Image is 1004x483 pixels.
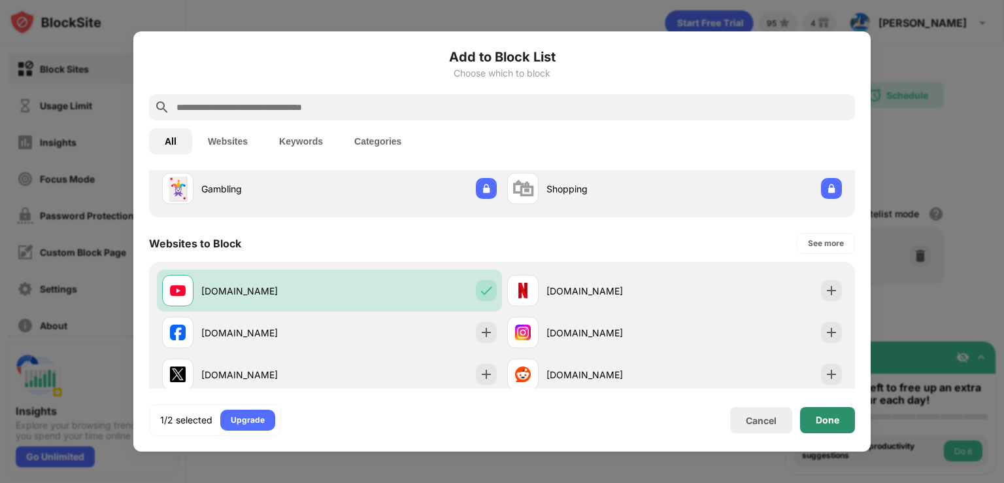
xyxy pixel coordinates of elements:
[149,128,192,154] button: All
[149,68,855,79] div: Choose which to block
[515,325,531,340] img: favicons
[149,47,855,67] h6: Add to Block List
[339,128,417,154] button: Categories
[170,367,186,382] img: favicons
[816,415,839,425] div: Done
[546,182,675,196] div: Shopping
[170,283,186,298] img: favicons
[154,99,170,115] img: search.svg
[546,368,675,382] div: [DOMAIN_NAME]
[512,175,534,202] div: 🛍
[201,368,329,382] div: [DOMAIN_NAME]
[201,326,329,340] div: [DOMAIN_NAME]
[164,175,192,202] div: 🃏
[192,128,263,154] button: Websites
[263,128,339,154] button: Keywords
[546,326,675,340] div: [DOMAIN_NAME]
[170,325,186,340] img: favicons
[515,367,531,382] img: favicons
[808,237,844,250] div: See more
[746,415,777,426] div: Cancel
[149,237,241,250] div: Websites to Block
[546,284,675,298] div: [DOMAIN_NAME]
[515,283,531,298] img: favicons
[201,284,329,298] div: [DOMAIN_NAME]
[231,414,265,427] div: Upgrade
[201,182,329,196] div: Gambling
[160,414,212,427] div: 1/2 selected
